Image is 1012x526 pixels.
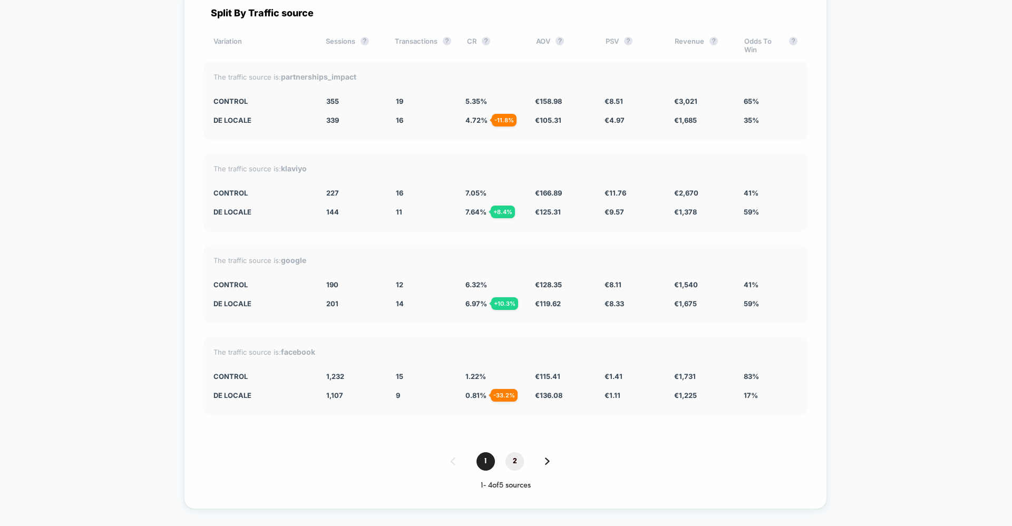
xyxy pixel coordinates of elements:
span: € 1,685 [674,116,697,124]
span: € 1,540 [674,280,698,289]
span: 6.97 % [465,299,487,308]
span: € 1,675 [674,299,697,308]
span: € 1,225 [674,391,697,400]
span: 6.32 % [465,280,487,289]
span: 7.05 % [465,189,486,197]
div: Sessions [326,37,379,54]
span: 0.81 % [465,391,486,400]
div: AOV [536,37,589,54]
div: DE locale [213,391,310,400]
button: ? [789,37,797,45]
span: 19 [396,97,403,105]
span: € 8.11 [605,280,621,289]
div: 17% [744,391,797,400]
span: € 125.31 [535,208,561,216]
div: CONTROL [213,97,310,105]
span: 16 [396,116,403,124]
span: € 136.08 [535,391,562,400]
span: 11 [396,208,402,216]
div: 1 - 4 of 5 sources [203,481,808,490]
div: 59% [744,299,797,308]
div: Split By Traffic source [203,7,808,18]
span: 9 [396,391,400,400]
span: 2 [505,452,524,471]
span: € 4.97 [605,116,625,124]
div: 35% [744,116,797,124]
div: The traffic source is: [213,256,797,265]
span: € 158.98 [535,97,562,105]
button: ? [361,37,369,45]
button: ? [624,37,632,45]
span: 4.72 % [465,116,488,124]
span: € 8.33 [605,299,624,308]
span: € 115.41 [535,372,560,381]
span: 15 [396,372,403,381]
div: The traffic source is: [213,164,797,173]
div: CR [467,37,520,54]
div: Revenue [675,37,728,54]
div: The traffic source is: [213,72,797,81]
span: € 2,670 [674,189,698,197]
span: 1 [476,452,495,471]
span: 355 [326,97,339,105]
button: ? [443,37,451,45]
span: € 119.62 [535,299,561,308]
div: 59% [744,208,797,216]
span: 1.22 % [465,372,486,381]
div: - 33.2 % [491,389,518,402]
span: 339 [326,116,339,124]
div: 65% [744,97,797,105]
span: € 1.11 [605,391,620,400]
span: 14 [396,299,404,308]
div: Transactions [395,37,451,54]
strong: facebook [281,347,315,356]
strong: klaviyo [281,164,307,173]
span: 201 [326,299,338,308]
div: CONTROL [213,280,310,289]
span: € 1,731 [674,372,696,381]
span: € 8.51 [605,97,623,105]
div: 83% [744,372,797,381]
div: CONTROL [213,189,310,197]
div: + 8.4 % [491,206,515,218]
span: € 166.89 [535,189,562,197]
span: € 1,378 [674,208,697,216]
div: The traffic source is: [213,347,797,356]
div: PSV [606,37,659,54]
button: ? [556,37,564,45]
div: DE locale [213,116,310,124]
span: € 105.31 [535,116,561,124]
span: 12 [396,280,403,289]
img: pagination forward [545,457,550,465]
span: € 11.76 [605,189,626,197]
div: Variation [213,37,310,54]
span: € 1.41 [605,372,622,381]
span: 190 [326,280,338,289]
span: 227 [326,189,339,197]
span: 144 [326,208,339,216]
div: Odds To Win [744,37,797,54]
div: + 10.3 % [491,297,518,310]
span: € 9.57 [605,208,624,216]
div: 41% [744,280,797,289]
span: 16 [396,189,403,197]
span: € 128.35 [535,280,562,289]
span: 1,107 [326,391,343,400]
strong: google [281,256,306,265]
button: ? [709,37,718,45]
strong: partnerships_impact [281,72,356,81]
span: 1,232 [326,372,344,381]
div: - 11.8 % [492,114,517,126]
span: 7.64 % [465,208,486,216]
span: 5.35 % [465,97,487,105]
div: CONTROL [213,372,310,381]
div: 41% [744,189,797,197]
div: DE locale [213,208,310,216]
button: ? [482,37,490,45]
span: € 3,021 [674,97,697,105]
div: DE locale [213,299,310,308]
